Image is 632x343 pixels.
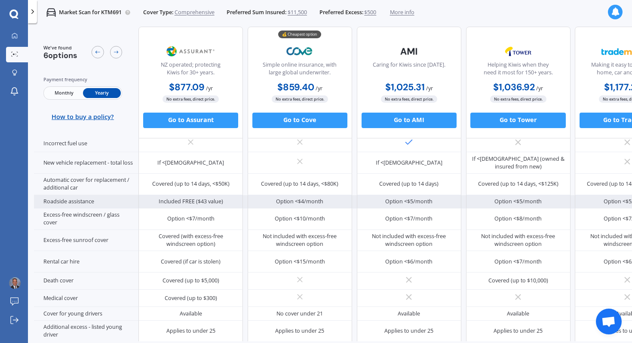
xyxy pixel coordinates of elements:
[426,84,433,92] span: / yr
[34,230,138,251] div: Excess-free sunroof cover
[34,273,138,290] div: Death cover
[43,76,123,83] div: Payment frequency
[384,327,433,335] div: Applies to under 25
[376,159,442,167] div: If <[DEMOGRAPHIC_DATA]
[276,198,323,205] div: Option <$4/month
[362,112,457,128] button: Go to AMI
[507,310,529,318] div: Available
[275,327,324,335] div: Applies to under 25
[34,251,138,273] div: Rental car hire
[385,215,433,223] div: Option <$7/month
[494,215,542,223] div: Option <$8/month
[277,81,314,93] b: $859.40
[165,294,217,302] div: Covered (up to $300)
[470,112,565,128] button: Go to Tower
[161,258,221,266] div: Covered (if car is stolen)
[494,258,542,266] div: Option <$7/month
[163,277,219,285] div: Covered (up to $5,000)
[385,198,433,205] div: Option <$5/month
[381,95,437,103] span: No extra fees, direct price.
[59,9,122,16] p: Market Scan for KTM691
[52,113,114,121] span: How to buy a policy?
[275,258,325,266] div: Option <$15/month
[34,195,138,209] div: Roadside assistance
[362,233,455,248] div: Not included with excess-free windscreen option
[478,180,558,188] div: Covered (up to 14 days, <$125K)
[252,112,347,128] button: Go to Cove
[379,180,439,188] div: Covered (up to 14 days)
[34,208,138,230] div: Excess-free windscreen / glass cover
[488,277,548,285] div: Covered (up to $10,000)
[272,95,328,103] span: No extra fees, direct price.
[152,180,230,188] div: Covered (up to 14 days, <$50K)
[144,233,237,248] div: Covered (with excess-free windscreen option)
[83,88,121,98] span: Yearly
[45,88,83,98] span: Monthly
[493,42,544,61] img: Tower.webp
[288,9,307,16] span: $11,500
[316,84,322,92] span: / yr
[398,310,420,318] div: Available
[34,290,138,307] div: Medical cover
[275,215,325,223] div: Option <$10/month
[319,9,363,16] span: Preferred Excess:
[175,9,215,16] span: Comprehensive
[43,50,77,61] span: 6 options
[390,9,414,16] span: More info
[261,180,338,188] div: Covered (up to 14 days, <$80K)
[472,233,565,248] div: Not included with excess-free windscreen option
[166,327,215,335] div: Applies to under 25
[490,95,546,103] span: No extra fees, direct price.
[254,61,345,80] div: Simple online insurance, with large global underwriter.
[596,309,622,334] div: Open chat
[34,152,138,174] div: New vehicle replacement - total loss
[34,174,138,195] div: Automatic cover for replacement / additional car
[163,95,219,103] span: No extra fees, direct price.
[274,42,325,61] img: Cove.webp
[278,30,321,38] div: 💰 Cheapest option
[169,81,205,93] b: $877.09
[493,81,535,93] b: $1,036.92
[385,258,433,266] div: Option <$6/month
[472,61,564,80] div: Helping Kiwis when they need it most for 150+ years.
[385,81,425,93] b: $1,025.31
[167,215,215,223] div: Option <$7/month
[43,44,77,51] span: We've found
[373,61,445,80] div: Caring for Kiwis since [DATE].
[494,198,542,205] div: Option <$5/month
[145,61,236,80] div: NZ operated; protecting Kiwis for 30+ years.
[9,277,21,289] img: ACg8ocKgKCT2HPm9I3LSULVMtbvIIsj_URnys51ieQK_AkLbFQry_JPx=s96-c
[227,9,286,16] span: Preferred Sum Insured:
[34,135,138,152] div: Incorrect fuel use
[494,327,543,335] div: Applies to under 25
[206,84,213,92] span: / yr
[34,321,138,342] div: Additional excess - listed young driver
[364,9,376,16] span: $500
[46,8,56,17] img: car.f15378c7a67c060ca3f3.svg
[472,155,565,171] div: If <[DEMOGRAPHIC_DATA] (owned & insured from new)
[143,112,238,128] button: Go to Assurant
[165,42,216,61] img: Assurant.png
[143,9,173,16] span: Cover Type:
[159,198,223,205] div: Included FREE ($43 value)
[383,42,435,61] img: AMI-text-1.webp
[276,310,323,318] div: No cover under 21
[536,84,543,92] span: / yr
[254,233,347,248] div: Not included with excess-free windscreen option
[34,307,138,321] div: Cover for young drivers
[157,159,224,167] div: If <[DEMOGRAPHIC_DATA]
[180,310,202,318] div: Available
